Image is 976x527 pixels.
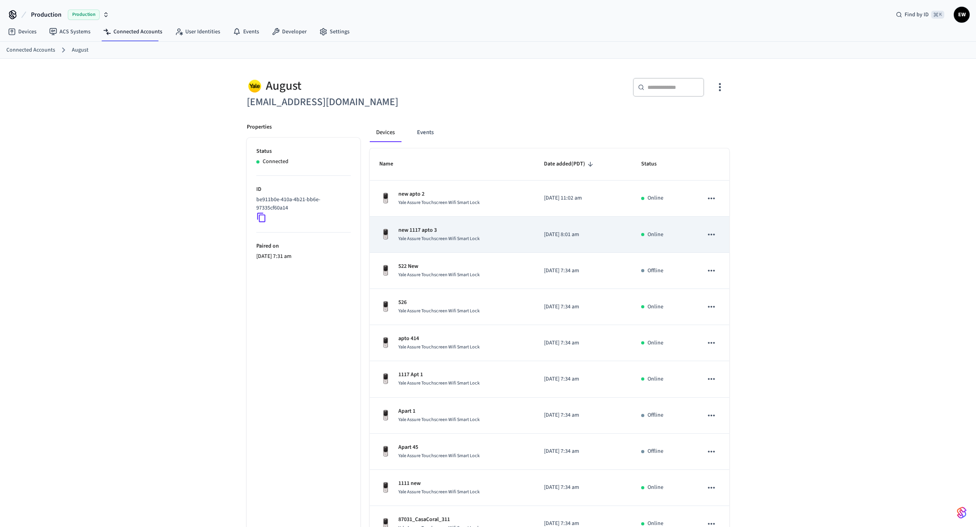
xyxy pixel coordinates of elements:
[379,300,392,313] img: Yale Assure Touchscreen Wifi Smart Lock, Satin Nickel, Front
[954,7,970,23] button: EW
[398,479,480,488] p: 1111 new
[931,11,944,19] span: ⌘ K
[398,190,480,198] p: new apto 2
[68,10,100,20] span: Production
[398,335,480,343] p: apto 414
[647,375,663,383] p: Online
[641,158,667,170] span: Status
[411,123,440,142] button: Events
[97,25,169,39] a: Connected Accounts
[256,252,351,261] p: [DATE] 7:31 am
[379,264,392,277] img: Yale Assure Touchscreen Wifi Smart Lock, Satin Nickel, Front
[398,489,480,495] span: Yale Assure Touchscreen Wifi Smart Lock
[544,483,622,492] p: [DATE] 7:34 am
[890,8,951,22] div: Find by ID⌘ K
[398,515,480,524] p: 87031_CasaCoral_311
[544,303,622,311] p: [DATE] 7:34 am
[647,447,663,456] p: Offline
[6,46,55,54] a: Connected Accounts
[370,123,729,142] div: connected account tabs
[544,158,596,170] span: Date added(PDT)
[544,447,622,456] p: [DATE] 7:34 am
[398,416,480,423] span: Yale Assure Touchscreen Wifi Smart Lock
[398,226,480,235] p: new 1117 apto 3
[398,443,480,452] p: Apart 45
[2,25,43,39] a: Devices
[647,303,663,311] p: Online
[647,483,663,492] p: Online
[398,199,480,206] span: Yale Assure Touchscreen Wifi Smart Lock
[256,185,351,194] p: ID
[313,25,356,39] a: Settings
[227,25,265,39] a: Events
[398,344,480,350] span: Yale Assure Touchscreen Wifi Smart Lock
[544,339,622,347] p: [DATE] 7:34 am
[379,409,392,422] img: Yale Assure Touchscreen Wifi Smart Lock, Satin Nickel, Front
[379,158,403,170] span: Name
[398,371,480,379] p: 1117 Apt 1
[544,375,622,383] p: [DATE] 7:34 am
[905,11,929,19] span: Find by ID
[379,337,392,349] img: Yale Assure Touchscreen Wifi Smart Lock, Satin Nickel, Front
[955,8,969,22] span: EW
[256,147,351,156] p: Status
[247,78,483,94] div: August
[370,123,401,142] button: Devices
[247,78,263,94] img: Yale Logo, Square
[265,25,313,39] a: Developer
[544,231,622,239] p: [DATE] 8:01 am
[647,411,663,419] p: Offline
[647,231,663,239] p: Online
[169,25,227,39] a: User Identities
[398,452,480,459] span: Yale Assure Touchscreen Wifi Smart Lock
[247,123,272,131] p: Properties
[647,267,663,275] p: Offline
[398,271,480,278] span: Yale Assure Touchscreen Wifi Smart Lock
[31,10,61,19] span: Production
[398,262,480,271] p: 522 New
[544,267,622,275] p: [DATE] 7:34 am
[398,235,480,242] span: Yale Assure Touchscreen Wifi Smart Lock
[957,506,966,519] img: SeamLogoGradient.69752ec5.svg
[263,158,288,166] p: Connected
[398,380,480,387] span: Yale Assure Touchscreen Wifi Smart Lock
[379,373,392,385] img: Yale Assure Touchscreen Wifi Smart Lock, Satin Nickel, Front
[379,228,392,241] img: Yale Assure Touchscreen Wifi Smart Lock, Satin Nickel, Front
[256,196,348,212] p: be911b0e-410a-4b21-bb6e-97335cf60a14
[647,339,663,347] p: Online
[247,94,483,110] h6: [EMAIL_ADDRESS][DOMAIN_NAME]
[544,194,622,202] p: [DATE] 11:02 am
[647,194,663,202] p: Online
[72,46,88,54] a: August
[544,411,622,419] p: [DATE] 7:34 am
[256,242,351,250] p: Paired on
[379,481,392,494] img: Yale Assure Touchscreen Wifi Smart Lock, Satin Nickel, Front
[398,407,480,415] p: Apart 1
[379,445,392,458] img: Yale Assure Touchscreen Wifi Smart Lock, Satin Nickel, Front
[43,25,97,39] a: ACS Systems
[379,192,392,205] img: Yale Assure Touchscreen Wifi Smart Lock, Satin Nickel, Front
[398,298,480,307] p: 526
[398,308,480,314] span: Yale Assure Touchscreen Wifi Smart Lock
